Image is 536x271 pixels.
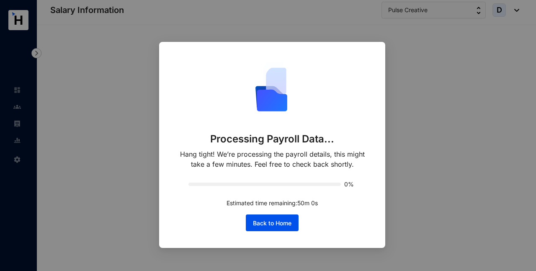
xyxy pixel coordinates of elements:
[176,149,368,169] p: Hang tight! We’re processing the payroll details, this might take a few minutes. Feel free to che...
[246,214,299,231] button: Back to Home
[253,219,291,227] span: Back to Home
[344,181,356,187] span: 0%
[227,199,318,208] p: Estimated time remaining: 50 m 0 s
[210,132,335,146] p: Processing Payroll Data...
